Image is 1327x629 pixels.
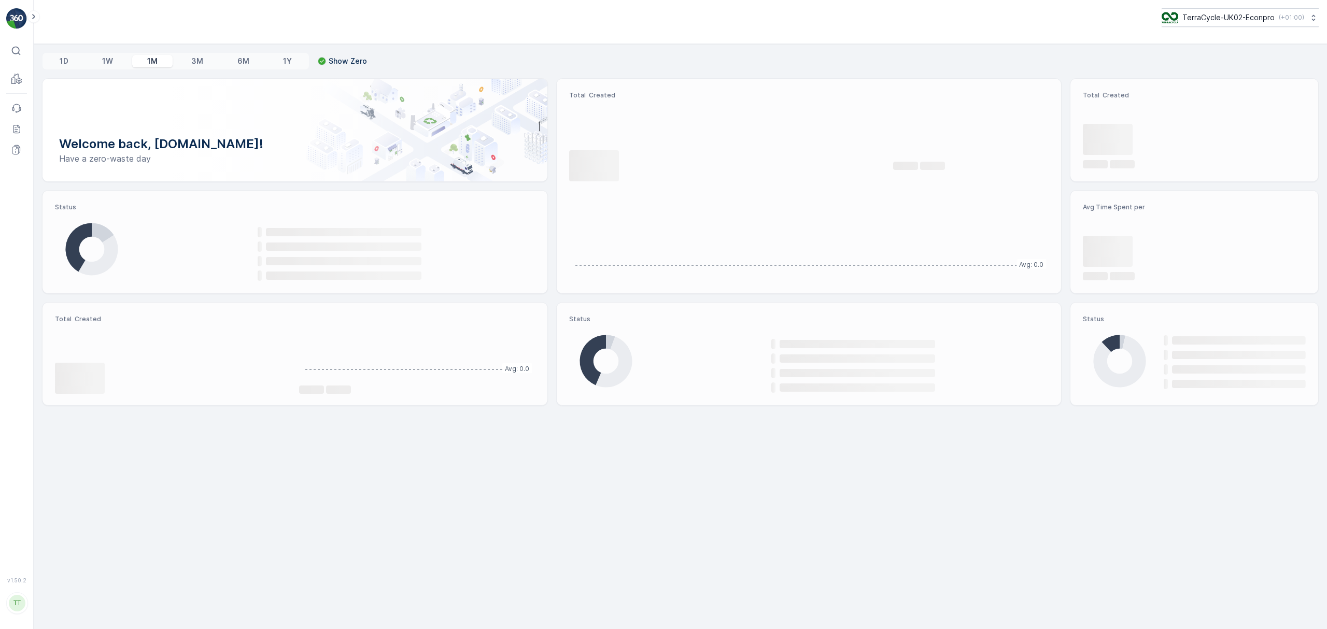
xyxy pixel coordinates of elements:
img: logo [6,8,27,29]
p: 1W [102,56,113,66]
p: 1M [147,56,158,66]
span: v 1.50.2 [6,577,27,583]
p: Status [569,315,1049,323]
p: Total Created [1083,91,1306,99]
p: 3M [191,56,203,66]
p: Total Created [55,315,291,323]
p: 6M [237,56,249,66]
p: Status [55,203,535,211]
div: TT [9,595,25,611]
p: Have a zero-waste day [59,152,531,165]
p: 1D [60,56,68,66]
p: Welcome back, [DOMAIN_NAME]! [59,136,531,152]
img: terracycle_logo_wKaHoWT.png [1162,12,1178,23]
p: Status [1083,315,1306,323]
p: TerraCycle-UK02-Econpro [1182,12,1275,23]
p: 1Y [283,56,292,66]
button: TerraCycle-UK02-Econpro(+01:00) [1162,8,1319,27]
p: Total Created [569,91,1049,99]
p: Avg Time Spent per [1083,203,1306,211]
p: ( +01:00 ) [1279,13,1304,22]
p: Show Zero [329,56,367,66]
button: TT [6,585,27,621]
